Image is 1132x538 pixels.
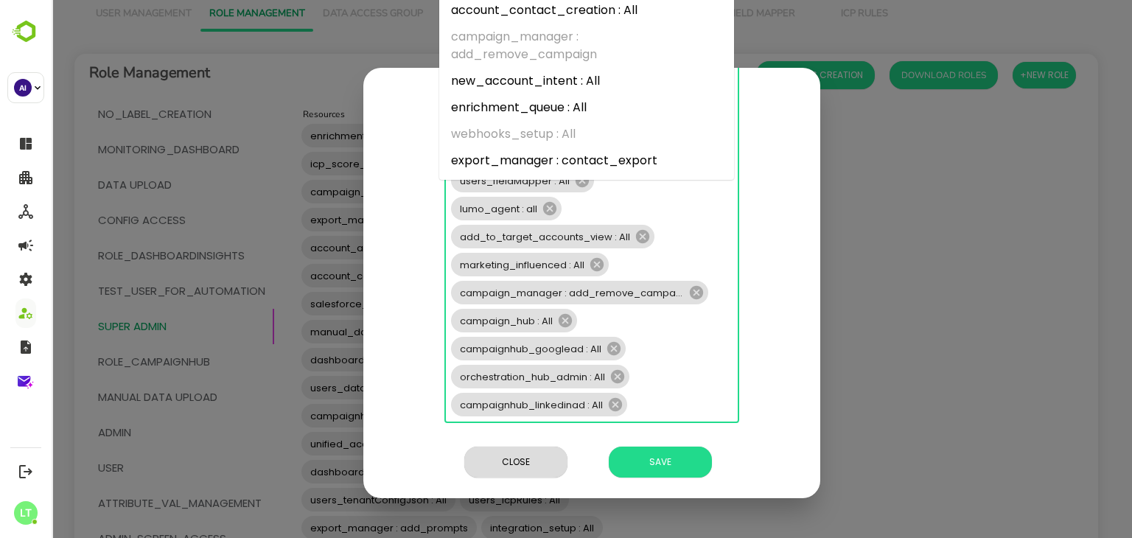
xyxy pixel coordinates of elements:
span: Close [420,453,509,472]
div: lumo_agent : all [399,197,510,220]
div: add_to_target_accounts_view : All [399,225,603,248]
li: export_manager : contact_export [388,147,682,174]
span: campaignhub_linkedinad : All [399,398,560,412]
span: add_to_target_accounts_view : All [399,230,587,244]
img: BambooboxLogoMark.f1c84d78b4c51b1a7b5f700c9845e183.svg [7,18,45,46]
span: Save [565,453,653,472]
li: web_form_fill : All [388,174,682,200]
span: campaign_hub : All [399,314,510,328]
div: campaignhub_linkedinad : All [399,393,576,416]
span: campaign_manager : add_remove_campaign [399,286,641,300]
div: campaignhub_googlead : All [399,337,574,360]
div: campaign_manager : add_remove_campaign [399,281,657,304]
li: new_account_intent : All [388,68,682,94]
div: orchestration_hub_admin : All [399,365,578,388]
button: Save [557,447,660,478]
div: AI [14,79,32,97]
span: campaignhub_googlead : All [399,342,559,356]
button: Close [413,447,516,478]
div: LT [14,501,38,525]
div: campaign_hub : All [399,309,525,332]
div: marketing_influenced : All [399,253,557,276]
span: marketing_influenced : All [399,258,542,272]
span: lumo_agent : all [399,202,495,216]
li: enrichment_queue : All [388,94,682,121]
button: Logout [15,461,35,481]
span: orchestration_hub_admin : All [399,370,562,384]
